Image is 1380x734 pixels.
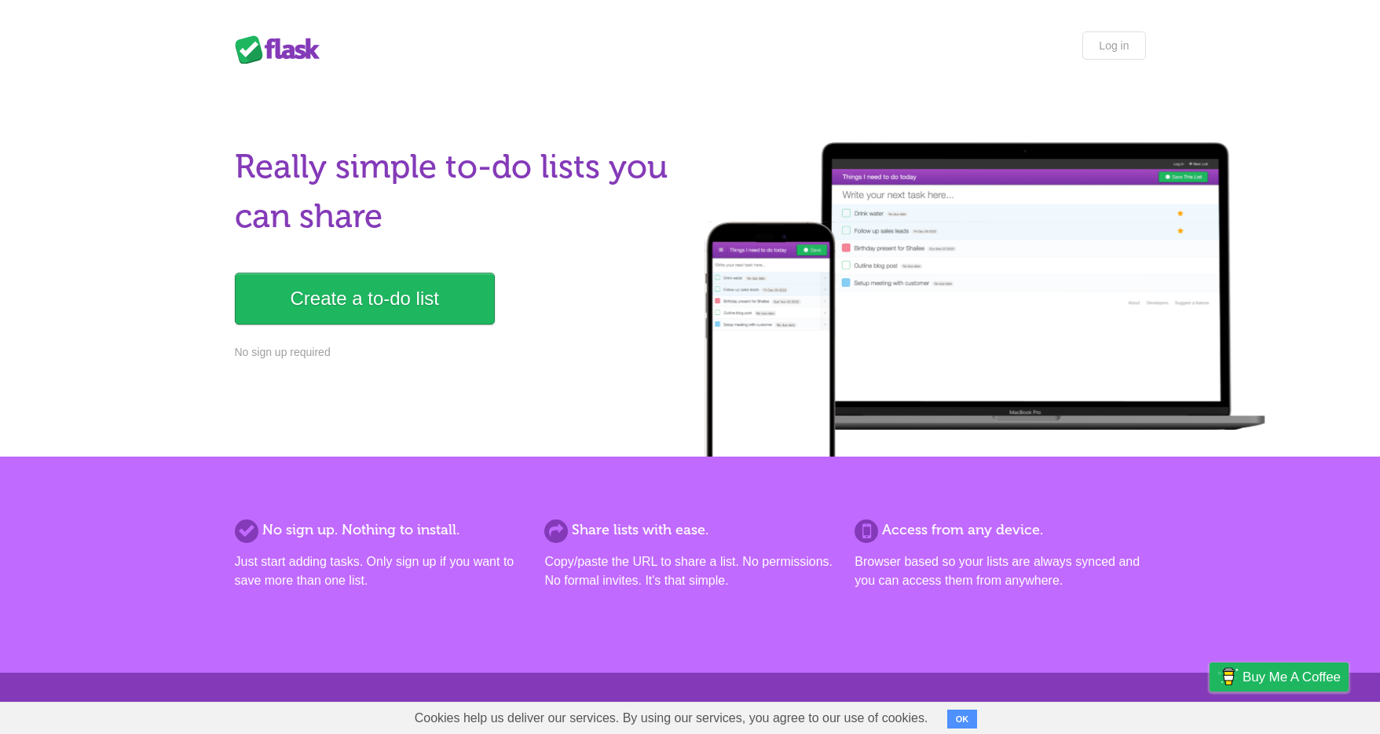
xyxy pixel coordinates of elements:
[235,519,525,541] h2: No sign up. Nothing to install.
[235,552,525,590] p: Just start adding tasks. Only sign up if you want to save more than one list.
[399,703,944,734] span: Cookies help us deliver our services. By using our services, you agree to our use of cookies.
[1243,663,1341,691] span: Buy me a coffee
[235,35,329,64] div: Flask Lists
[235,344,681,361] p: No sign up required
[855,552,1145,590] p: Browser based so your lists are always synced and you can access them from anywhere.
[544,519,835,541] h2: Share lists with ease.
[1217,663,1239,690] img: Buy me a coffee
[235,273,495,325] a: Create a to-do list
[1210,662,1349,692] a: Buy me a coffee
[235,142,681,241] h1: Really simple to-do lists you can share
[544,552,835,590] p: Copy/paste the URL to share a list. No permissions. No formal invites. It's that simple.
[855,519,1145,541] h2: Access from any device.
[947,710,978,728] button: OK
[1082,31,1145,60] a: Log in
